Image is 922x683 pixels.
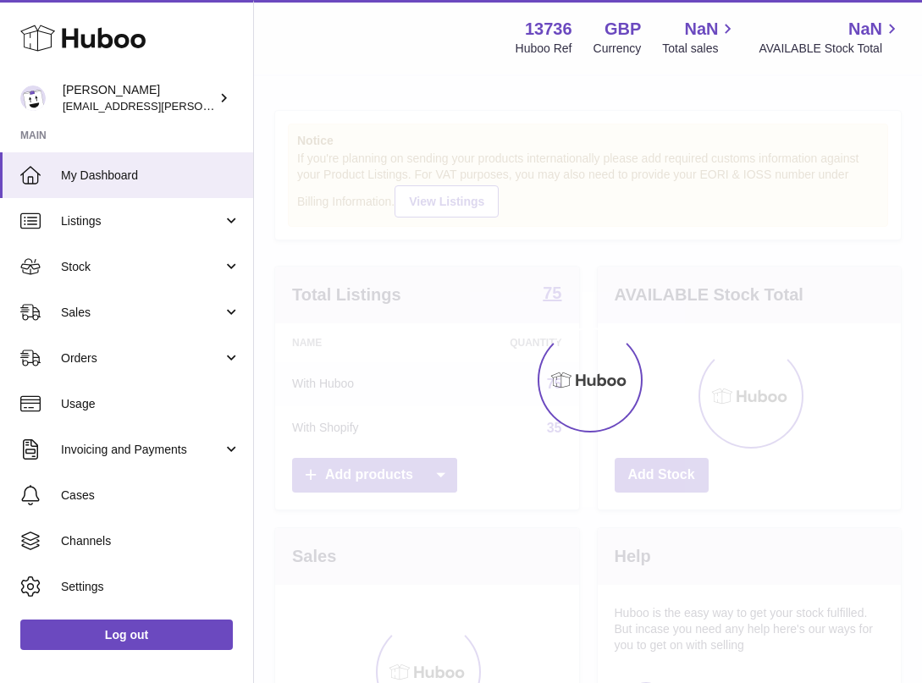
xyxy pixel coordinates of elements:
[61,396,240,412] span: Usage
[605,18,641,41] strong: GBP
[759,18,902,57] a: NaN AVAILABLE Stock Total
[61,305,223,321] span: Sales
[848,18,882,41] span: NaN
[61,533,240,549] span: Channels
[594,41,642,57] div: Currency
[662,18,737,57] a: NaN Total sales
[20,85,46,111] img: horia@orea.uk
[63,99,340,113] span: [EMAIL_ADDRESS][PERSON_NAME][DOMAIN_NAME]
[61,579,240,595] span: Settings
[759,41,902,57] span: AVAILABLE Stock Total
[684,18,718,41] span: NaN
[20,620,233,650] a: Log out
[525,18,572,41] strong: 13736
[516,41,572,57] div: Huboo Ref
[63,82,215,114] div: [PERSON_NAME]
[61,259,223,275] span: Stock
[61,350,223,366] span: Orders
[61,487,240,504] span: Cases
[61,442,223,458] span: Invoicing and Payments
[662,41,737,57] span: Total sales
[61,213,223,229] span: Listings
[61,168,240,184] span: My Dashboard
